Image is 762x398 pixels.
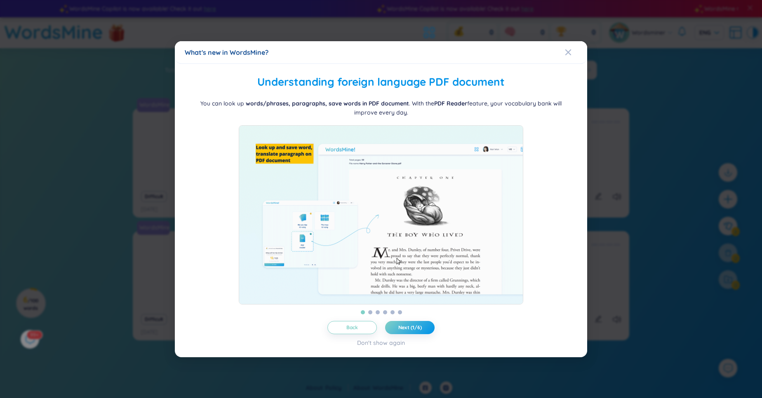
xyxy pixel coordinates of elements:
[390,310,395,314] button: 5
[185,74,577,91] h2: Understanding foreign language PDF document
[327,321,377,334] button: Back
[346,324,358,330] span: Back
[185,48,577,57] div: What's new in WordsMine?
[383,310,387,314] button: 4
[385,321,435,334] button: Next (1/6)
[357,338,405,347] div: Don't show again
[434,100,467,107] b: PDF Reader
[376,310,380,314] button: 3
[398,324,422,330] span: Next (1/6)
[361,310,365,314] button: 1
[565,41,587,63] button: Close
[398,310,402,314] button: 6
[246,100,409,107] b: words/phrases, paragraphs, save words in PDF document
[200,100,562,116] span: You can look up . With the feature, your vocabulary bank will improve every day.
[368,310,372,314] button: 2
